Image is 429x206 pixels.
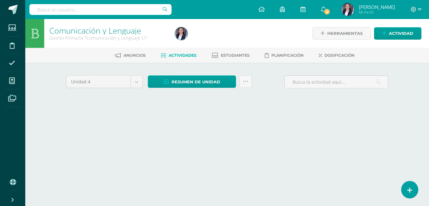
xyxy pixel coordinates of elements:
[175,27,188,40] img: 07998e3a003b75678539ed9da100f3a7.png
[124,53,146,58] span: Anuncios
[148,75,236,88] a: Resumen de unidad
[169,53,196,58] span: Actividades
[312,27,371,40] a: Herramientas
[221,53,250,58] span: Estudiantes
[319,50,354,61] a: Dosificación
[161,50,196,61] a: Actividades
[271,53,304,58] span: Planificación
[341,3,354,16] img: 07998e3a003b75678539ed9da100f3a7.png
[359,4,395,10] span: [PERSON_NAME]
[285,76,388,88] input: Busca la actividad aquí...
[212,50,250,61] a: Estudiantes
[49,25,141,36] a: Comunicación y Lenguaje
[265,50,304,61] a: Planificación
[374,27,421,40] a: Actividad
[71,76,126,88] span: Unidad 4
[359,10,395,15] span: Mi Perfil
[29,4,172,15] input: Busca un usuario...
[49,26,167,35] h1: Comunicación y Lenguaje
[324,53,354,58] span: Dosificación
[323,8,330,15] span: 4
[389,28,413,39] span: Actividad
[49,35,167,41] div: Quinto Primaria 'Comunicación y Lenguaje L1'
[115,50,146,61] a: Anuncios
[327,28,363,39] span: Herramientas
[172,76,220,88] span: Resumen de unidad
[66,76,142,88] a: Unidad 4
